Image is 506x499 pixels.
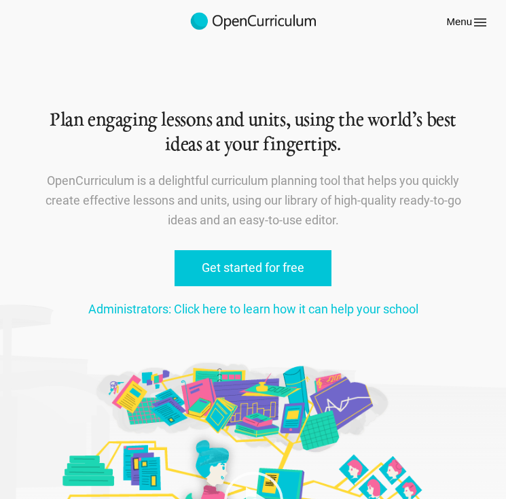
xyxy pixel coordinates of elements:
p: OpenCurriculum is a delightful curriculum planning tool that helps you quickly create effective l... [38,171,468,230]
img: 2017-logo-m.png [189,11,318,33]
h1: Plan engaging lessons and units, using the world’s best ideas at your fingertips. [38,109,468,158]
a: Get started for free [175,250,331,286]
button: Menu [442,14,492,31]
a: Administrators: Click here to learn how it can help your school [88,302,418,316]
